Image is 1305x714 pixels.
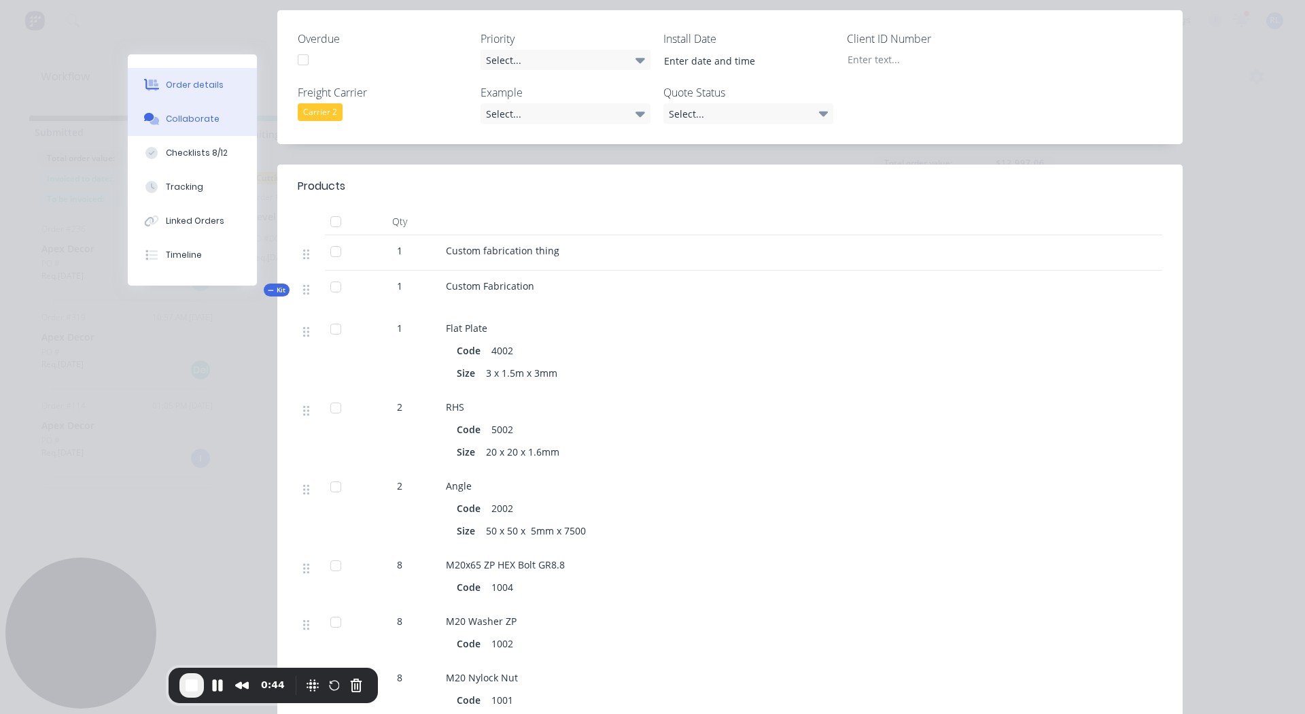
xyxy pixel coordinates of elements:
span: Kit [268,285,285,295]
div: Order details [166,79,224,91]
div: 1001 [486,690,519,710]
div: 2002 [486,498,519,518]
span: 1 [397,279,402,293]
div: Qty [359,208,440,235]
label: Example [481,84,650,101]
label: Priority [481,31,650,47]
span: RHS [446,401,464,413]
button: Checklists 8/12 [128,136,257,170]
div: 5002 [486,420,519,439]
div: Size [457,363,481,383]
span: 2 [397,400,402,414]
div: Code [457,690,486,710]
button: Collaborate [128,102,257,136]
label: Overdue [298,31,468,47]
button: Tracking [128,170,257,204]
span: 8 [397,558,402,572]
div: 20 x 20 x 1.6mm [481,442,565,462]
span: 8 [397,614,402,628]
span: 1 [397,243,402,258]
span: 8 [397,670,402,685]
button: Timeline [128,238,257,272]
span: 2 [397,479,402,493]
label: Client ID Number [847,31,1017,47]
label: Install Date [663,31,833,47]
div: Collaborate [166,113,220,125]
button: Order details [128,68,257,102]
label: Quote Status [663,84,833,101]
input: Enter date and time [655,50,824,71]
div: Size [457,521,481,541]
div: Linked Orders [166,215,224,227]
span: Flat Plate [446,322,487,335]
div: Code [457,498,486,518]
div: Select... [481,103,650,124]
span: M20 Nylock Nut [446,671,518,684]
div: Select... [663,103,833,124]
span: M20x65 ZP HEX Bolt GR8.8 [446,558,565,571]
div: Code [457,341,486,360]
div: 3 x 1.5m x 3mm [481,363,563,383]
div: Products [298,178,345,194]
div: Size [457,442,481,462]
span: M20 Washer ZP [446,615,517,628]
div: Kit [264,284,290,296]
span: Custom Fabrication [446,279,534,292]
div: 1002 [486,634,519,653]
div: Checklists 8/12 [166,147,228,159]
div: Select... [481,50,650,70]
div: Code [457,634,486,653]
label: Freight Carrier [298,84,468,101]
div: 1004 [486,577,519,597]
div: 50 x 50 x 5mm x 7500 [481,521,591,541]
div: Code [457,420,486,439]
span: 1 [397,321,402,335]
button: Linked Orders [128,204,257,238]
span: Angle [446,479,472,492]
div: 4002 [486,341,519,360]
div: Timeline [166,249,202,261]
span: Custom fabrication thing [446,244,559,257]
div: Code [457,577,486,597]
div: Carrier 2 [298,103,343,121]
div: Tracking [166,181,203,193]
